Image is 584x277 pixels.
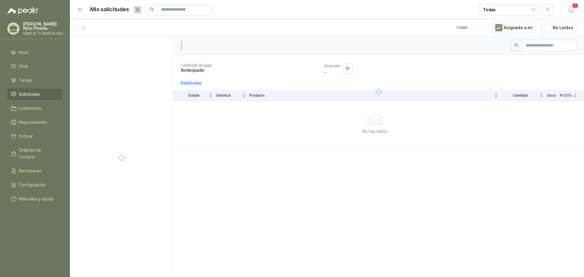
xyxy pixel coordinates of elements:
[23,32,63,35] p: MARCA TU MARCA SAS
[541,22,577,33] button: No Leídos
[7,74,63,86] a: Tareas
[7,130,63,142] a: Cotizar
[23,22,63,30] p: [PERSON_NAME] Niño Pineda
[90,5,129,14] h1: Mis solicitudes
[19,77,32,84] span: Tareas
[19,196,54,202] span: Manuales y ayuda
[566,4,577,15] button: 1
[19,119,47,126] span: Negociaciones
[7,144,63,163] a: Órdenes de Compra
[150,7,154,12] span: search
[7,193,63,205] a: Manuales y ayuda
[19,133,33,140] span: Cotizar
[492,22,536,33] button: Asignado a mi
[7,165,63,177] a: Remisiones
[19,91,40,98] span: Solicitudes
[7,102,63,114] a: Licitaciones
[7,47,63,58] a: Inicio
[19,63,28,70] span: Chat
[19,49,29,56] span: Inicio
[7,179,63,191] a: Configuración
[7,7,38,15] img: Logo peakr
[7,116,63,128] a: Negociaciones
[483,6,496,13] div: Todas
[7,61,63,72] a: Chat
[19,147,57,160] span: Órdenes de Compra
[19,168,41,174] span: Remisiones
[456,23,487,33] div: 1 - 0 de 0
[19,182,46,188] span: Configuración
[134,6,141,13] span: 0
[7,88,63,100] a: Solicitudes
[572,3,579,9] span: 1
[19,105,41,112] span: Licitaciones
